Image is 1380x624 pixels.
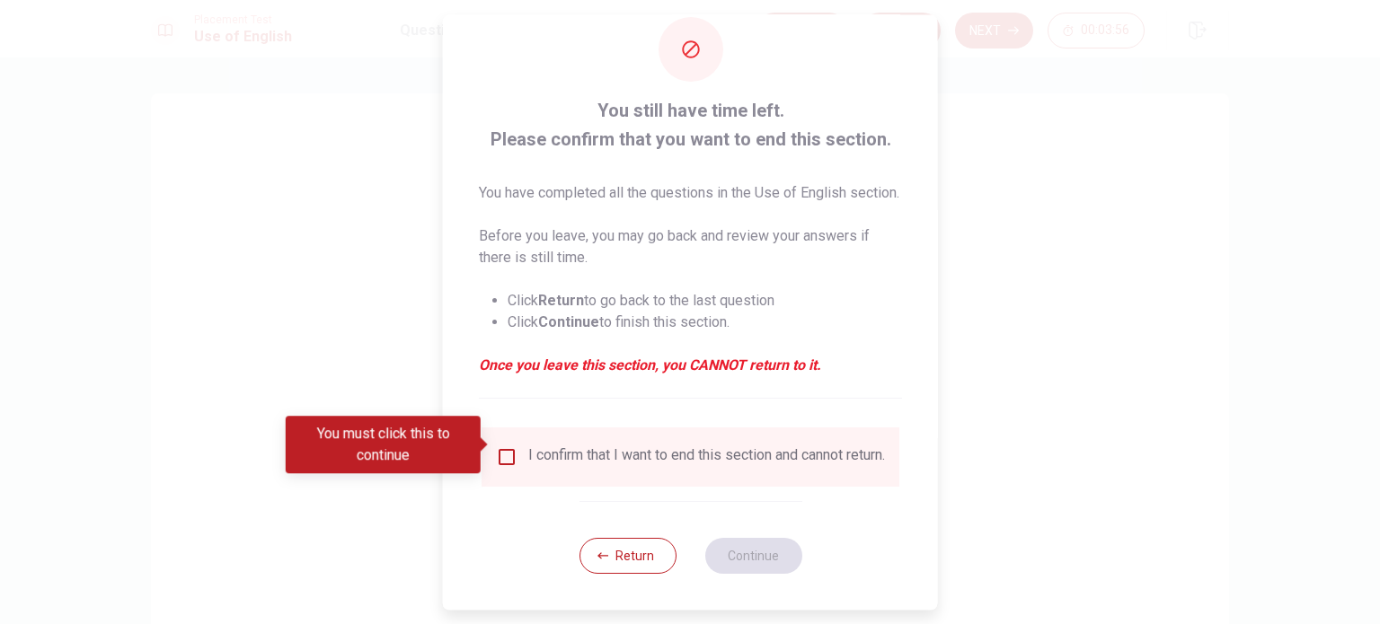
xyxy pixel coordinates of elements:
button: Return [579,538,676,574]
p: You have completed all the questions in the Use of English section. [479,182,902,204]
li: Click to go back to the last question [508,290,902,312]
span: You must click this to continue [496,446,517,468]
div: You must click this to continue [286,416,481,473]
li: Click to finish this section. [508,312,902,333]
span: You still have time left. Please confirm that you want to end this section. [479,96,902,154]
p: Before you leave, you may go back and review your answers if there is still time. [479,225,902,268]
div: I confirm that I want to end this section and cannot return. [528,446,885,468]
strong: Return [538,292,584,309]
em: Once you leave this section, you CANNOT return to it. [479,355,902,376]
strong: Continue [538,313,599,330]
button: Continue [704,538,801,574]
